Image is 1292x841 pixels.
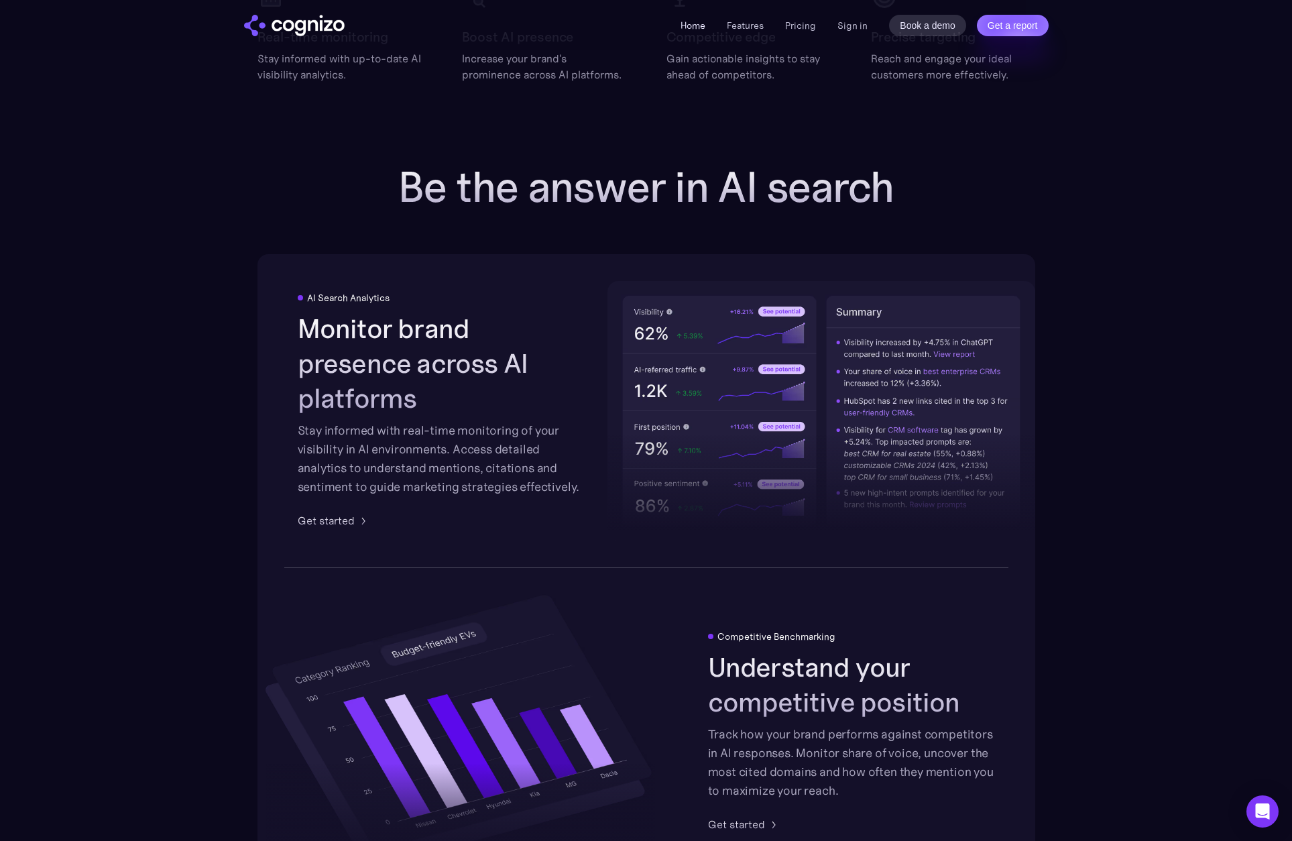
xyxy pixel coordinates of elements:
div: Get started [708,816,765,832]
a: home [244,15,345,36]
a: Sign in [837,17,868,34]
a: Book a demo [889,15,966,36]
h2: Understand your competitive position [708,650,995,720]
img: AI visibility metrics performance insights [607,281,1035,541]
h2: Be the answer in AI search [378,163,915,211]
div: Gain actionable insights to stay ahead of competitors. [666,50,831,82]
div: AI Search Analytics [307,292,390,303]
a: Pricing [785,19,816,32]
a: Home [681,19,705,32]
div: Get started [298,512,355,528]
div: Stay informed with real-time monitoring of your visibility in AI environments. Access detailed an... [298,421,585,496]
a: Get started [708,816,781,832]
a: Get a report [977,15,1049,36]
div: Open Intercom Messenger [1246,795,1279,828]
div: Track how your brand performs against competitors in AI responses. Monitor share of voice, uncove... [708,725,995,800]
div: Competitive Benchmarking [717,631,835,642]
a: Features [727,19,764,32]
h2: Monitor brand presence across AI platforms [298,311,585,416]
img: cognizo logo [244,15,345,36]
div: Increase your brand's prominence across AI platforms. [462,50,626,82]
a: Get started [298,512,371,528]
div: Reach and engage your ideal customers more effectively. [871,50,1035,82]
div: Stay informed with up-to-date AI visibility analytics. [257,50,422,82]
